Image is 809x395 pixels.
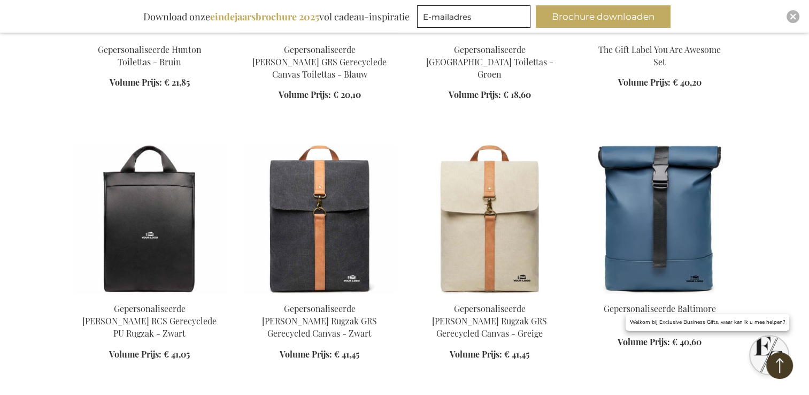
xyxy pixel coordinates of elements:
input: E-mailadres [417,5,530,28]
a: Personalised Bosler GRS Recycled Canvas Toiletry Bag - Blue [243,30,396,40]
a: Volume Prijs: € 20,10 [279,89,361,101]
img: Personalised Bosler Backpack GRS Recycled Canvas - Black [243,144,396,294]
a: Volume Prijs: € 41,45 [280,348,359,361]
img: Personalised Bosler Backpack GRS Recycled Canvas - Greige [413,144,566,294]
a: Volume Prijs: € 40,60 [618,336,702,348]
b: eindejaarsbrochure 2025 [210,10,319,23]
a: Gepersonaliseerde [PERSON_NAME] GRS Gerecyclede Canvas Toilettas - Blauw [252,44,387,80]
a: Volume Prijs: € 40,20 [618,77,702,89]
img: Personalised Baltimore Bike Bag - Blue [583,144,736,294]
a: The Gift Label You Are Awesome Set [598,44,721,67]
a: Gepersonaliseerde [PERSON_NAME] Rugzak GRS Gerecycled Canvas - Greige [432,303,547,339]
span: € 20,10 [333,89,361,100]
span: € 40,60 [672,336,702,347]
span: Volume Prijs: [618,336,670,347]
span: Volume Prijs: [109,348,161,360]
div: Close [787,10,799,23]
span: € 41,45 [504,348,529,360]
a: Volume Prijs: € 41,45 [450,348,529,361]
a: Gepersonaliseerde Baltimore Fietstas - Blauw [604,303,716,326]
div: Download onze vol cadeau-inspiratie [138,5,414,28]
img: Close [790,13,796,20]
a: The Gift Label You Are Awesome Set [583,30,736,40]
span: € 21,85 [164,77,190,88]
a: Personalised Baltimore Toiletry Bag - Green [413,30,566,40]
span: Volume Prijs: [280,348,332,360]
span: € 41,05 [164,348,190,360]
form: marketing offers and promotions [417,5,534,31]
a: Gepersonaliseerde [PERSON_NAME] Rugzak GRS Gerecycled Canvas - Zwart [262,303,377,339]
a: Personalised Bermond RCS Recycled PU Backpack - Black [73,290,226,300]
span: Volume Prijs: [110,77,162,88]
span: Volume Prijs: [618,77,671,88]
a: Personalised Bosler Backpack GRS Recycled Canvas - Black [243,290,396,300]
a: Gepersonaliseerde [GEOGRAPHIC_DATA] Toilettas - Groen [426,44,553,80]
span: € 18,60 [503,89,531,100]
a: Personalised Hunton Toiletry Bag - Brown [73,30,226,40]
a: Volume Prijs: € 21,85 [110,77,190,89]
span: Volume Prijs: [449,89,501,100]
span: € 40,20 [673,77,702,88]
a: Gepersonaliseerde Hunton Toilettas - Bruin [98,44,202,67]
span: Volume Prijs: [450,348,502,360]
span: € 41,45 [334,348,359,360]
img: Personalised Bermond RCS Recycled PU Backpack - Black [73,144,226,294]
a: Personalised Bosler Backpack GRS Recycled Canvas - Greige [413,290,566,300]
a: Volume Prijs: € 18,60 [449,89,531,101]
button: Brochure downloaden [536,5,671,28]
a: Gepersonaliseerde [PERSON_NAME] RCS Gerecyclede PU Rugzak - Zwart [82,303,217,339]
span: Volume Prijs: [279,89,331,100]
a: Volume Prijs: € 41,05 [109,348,190,361]
a: Personalised Baltimore Bike Bag - Blue [583,290,736,300]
